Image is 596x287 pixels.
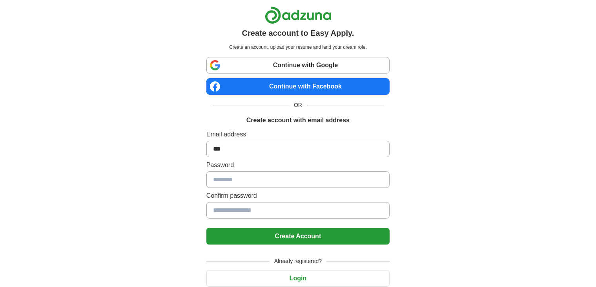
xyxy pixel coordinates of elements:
button: Create Account [206,228,390,245]
button: Login [206,270,390,287]
h1: Create account with email address [246,116,350,125]
label: Confirm password [206,191,390,201]
label: Email address [206,130,390,139]
img: Adzuna logo [265,6,332,24]
span: OR [289,101,307,109]
p: Create an account, upload your resume and land your dream role. [208,44,388,51]
label: Password [206,160,390,170]
span: Already registered? [270,257,326,265]
h1: Create account to Easy Apply. [242,27,354,39]
a: Continue with Facebook [206,78,390,95]
a: Continue with Google [206,57,390,74]
a: Login [206,275,390,281]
